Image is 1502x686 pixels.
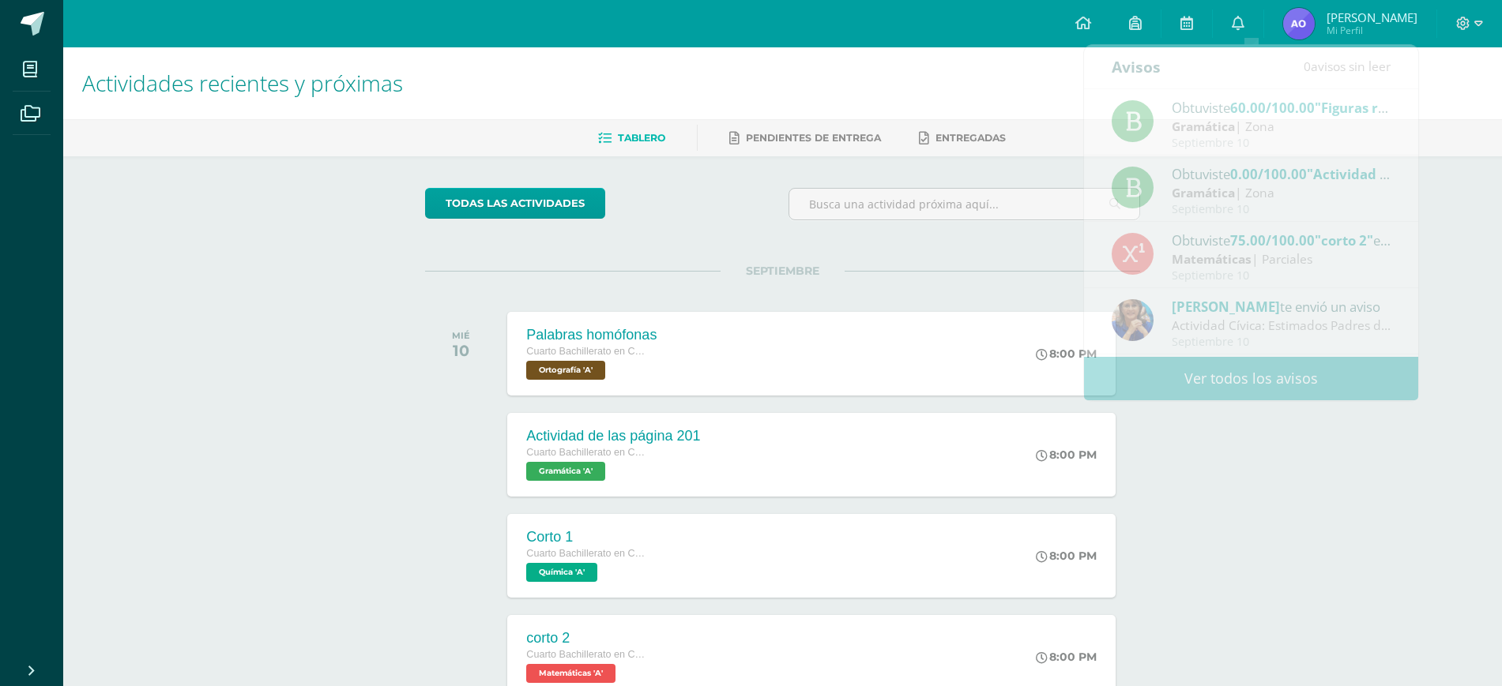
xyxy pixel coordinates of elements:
[1172,230,1391,250] div: Obtuviste en
[1230,231,1315,249] span: 75.00/100.00
[452,341,470,360] div: 10
[935,132,1006,144] span: Entregadas
[1315,99,1437,117] span: "Figuras retóricas"
[452,330,470,341] div: MIÉ
[1172,118,1235,135] strong: Gramática
[1172,118,1391,136] div: | Zona
[526,664,615,683] span: Matemáticas 'A'
[618,132,665,144] span: Tablero
[1172,184,1235,201] strong: Gramática
[1172,203,1391,216] div: Septiembre 10
[526,447,645,458] span: Cuarto Bachillerato en CCLL en Computacion
[82,68,403,98] span: Actividades recientes y próximas
[919,126,1006,151] a: Entregadas
[526,563,597,582] span: Química 'A'
[526,462,605,481] span: Gramática 'A'
[526,529,645,545] div: Corto 1
[1315,231,1373,249] span: "corto 2"
[425,188,605,219] a: todas las Actividades
[526,346,645,357] span: Cuarto Bachillerato en CCLL en Computacion
[1172,298,1280,316] span: [PERSON_NAME]
[1172,250,1252,268] strong: Matemáticas
[1304,58,1391,75] span: avisos sin leer
[1112,299,1154,341] img: 5d6f35d558c486632aab3bda9a330e6b.png
[598,126,665,151] a: Tablero
[1036,549,1097,563] div: 8:00 PM
[1230,165,1307,183] span: 0.00/100.00
[1036,347,1097,361] div: 8:00 PM
[526,428,700,444] div: Actividad de las página 201
[526,649,645,660] span: Cuarto Bachillerato en CCLL en Computacion
[526,327,657,343] div: Palabras homófonas
[1172,163,1391,184] div: Obtuviste en
[1230,99,1315,117] span: 60.00/100.00
[1172,317,1391,335] div: Actividad Cívica: Estimados Padres de Familia: Deseamos que la paz y amor de la familia de Nazare...
[1172,269,1391,283] div: Septiembre 10
[1036,448,1097,462] div: 8:00 PM
[526,630,645,647] div: corto 2
[1283,8,1315,39] img: 429b44335496247a7f21bc3e38013c17.png
[1327,24,1417,37] span: Mi Perfil
[789,189,1139,219] input: Busca una actividad próxima aquí...
[1172,97,1391,118] div: Obtuviste en
[1112,45,1161,88] div: Avisos
[1172,184,1391,202] div: | Zona
[1327,9,1417,25] span: [PERSON_NAME]
[1084,357,1418,400] a: Ver todos los avisos
[1304,58,1311,75] span: 0
[746,132,881,144] span: Pendientes de entrega
[1172,296,1391,317] div: te envió un aviso
[1172,250,1391,268] div: | Parciales
[1172,137,1391,150] div: Septiembre 10
[526,548,645,559] span: Cuarto Bachillerato en CCLL en Computacion
[526,361,605,380] span: Ortografía 'A'
[1172,336,1391,349] div: Septiembre 10
[729,126,881,151] a: Pendientes de entrega
[1307,165,1498,183] span: "Actividad de las página 201"
[721,264,845,278] span: SEPTIEMBRE
[1036,650,1097,664] div: 8:00 PM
